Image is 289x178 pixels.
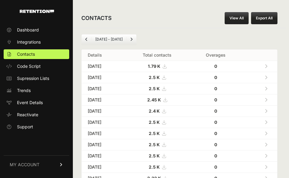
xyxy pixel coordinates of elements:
strong: 2.5 K [149,75,160,80]
a: 2.5 K [149,164,166,170]
strong: 0 [214,86,217,91]
a: Trends [4,86,69,95]
strong: 2.5 K [149,153,160,158]
strong: 2.5 K [149,86,160,91]
span: Event Details [17,100,43,106]
a: 2.5 K [149,120,166,125]
a: 2.45 K [147,97,167,102]
strong: 0 [214,131,217,136]
strong: 0 [214,97,217,102]
strong: 0 [214,153,217,158]
span: Supression Lists [17,75,49,81]
strong: 0 [214,142,217,147]
a: 2.5 K [149,86,166,91]
strong: 0 [214,75,217,80]
span: Support [17,124,33,130]
td: [DATE] [82,128,124,139]
th: Total contacts [124,50,190,61]
td: [DATE] [82,139,124,150]
li: [DATE] - [DATE] [91,37,126,42]
strong: 2.5 K [149,120,160,125]
a: 2.5 K [149,142,166,147]
strong: 2.45 K [147,97,161,102]
a: 2.5 K [149,75,166,80]
a: Contacts [4,49,69,59]
td: [DATE] [82,162,124,173]
strong: 2.5 K [149,131,160,136]
th: Overages [190,50,241,61]
span: Trends [17,87,31,94]
strong: 1.79 K [148,64,160,69]
span: Contacts [17,51,35,57]
td: [DATE] [82,72,124,83]
td: [DATE] [82,106,124,117]
a: Dashboard [4,25,69,35]
td: [DATE] [82,117,124,128]
span: Code Script [17,63,41,69]
strong: 2.4 K [149,108,160,114]
a: Previous [82,35,91,44]
strong: 2.5 K [149,142,160,147]
td: [DATE] [82,94,124,106]
td: [DATE] [82,83,124,94]
a: 2.4 K [149,108,166,114]
a: Reactivate [4,110,69,120]
span: MY ACCOUNT [10,162,39,168]
th: Details [82,50,124,61]
a: Code Script [4,61,69,71]
strong: 2.5 K [149,164,160,170]
a: Supression Lists [4,74,69,83]
a: Next [127,35,136,44]
button: Export All [251,12,277,24]
span: Reactivate [17,112,38,118]
a: MY ACCOUNT [4,155,69,174]
img: Retention.com [20,10,54,13]
a: 2.5 K [149,153,166,158]
strong: 0 [214,108,217,114]
a: Event Details [4,98,69,107]
strong: 0 [214,64,217,69]
span: Integrations [17,39,41,45]
a: 2.5 K [149,131,166,136]
td: [DATE] [82,150,124,162]
a: Integrations [4,37,69,47]
strong: 0 [214,120,217,125]
td: [DATE] [82,61,124,72]
a: Support [4,122,69,132]
a: 1.79 K [148,64,166,69]
span: Dashboard [17,27,39,33]
strong: 0 [214,164,217,170]
h2: CONTACTS [81,14,112,22]
a: View All [225,12,249,24]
